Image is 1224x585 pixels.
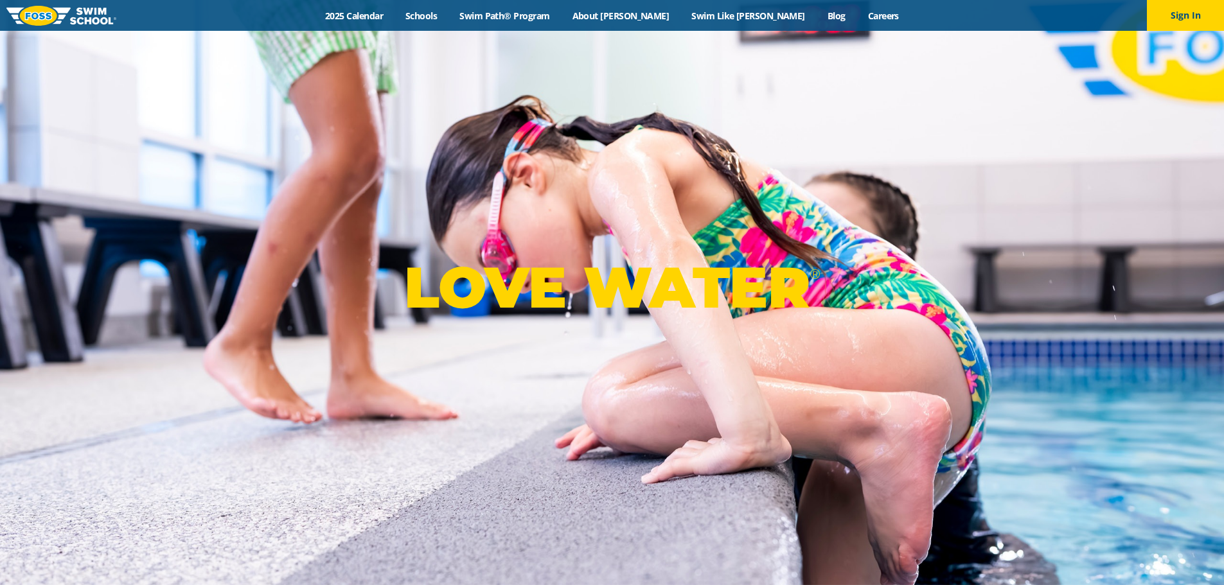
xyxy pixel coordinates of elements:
a: Careers [856,10,910,22]
a: Swim Path® Program [448,10,561,22]
a: Schools [395,10,448,22]
p: LOVE WATER [404,253,820,322]
a: About [PERSON_NAME] [561,10,680,22]
img: FOSS Swim School Logo [6,6,116,26]
a: 2025 Calendar [314,10,395,22]
a: Swim Like [PERSON_NAME] [680,10,817,22]
a: Blog [816,10,856,22]
sup: ® [810,266,820,282]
